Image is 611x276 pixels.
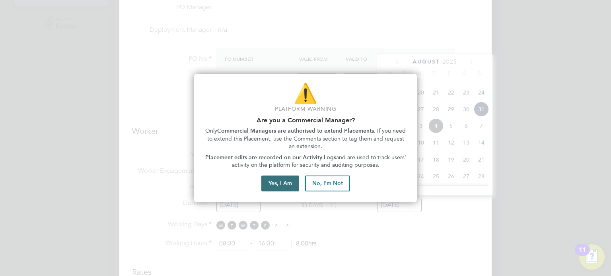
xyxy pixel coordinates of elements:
button: No, I'm Not [305,176,350,191]
span: Only [205,127,217,134]
button: Yes, I Am [261,176,299,191]
span: . If you need to extend this Placement, use the Comments section to tag them and request an exten... [207,127,408,150]
strong: Commercial Managers are authorised to extend Placements [217,127,374,134]
div: Are you part of the Commercial Team? [194,74,417,202]
h2: Are you a Commercial Manager? [204,116,407,124]
p: ⚠️ [204,80,407,107]
p: Platform Warning [204,105,407,113]
span: and are used to track users' activity on the platform for security and auditing purposes. [232,154,408,169]
strong: Placement edits are recorded on our Activity Logs [205,154,336,161]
